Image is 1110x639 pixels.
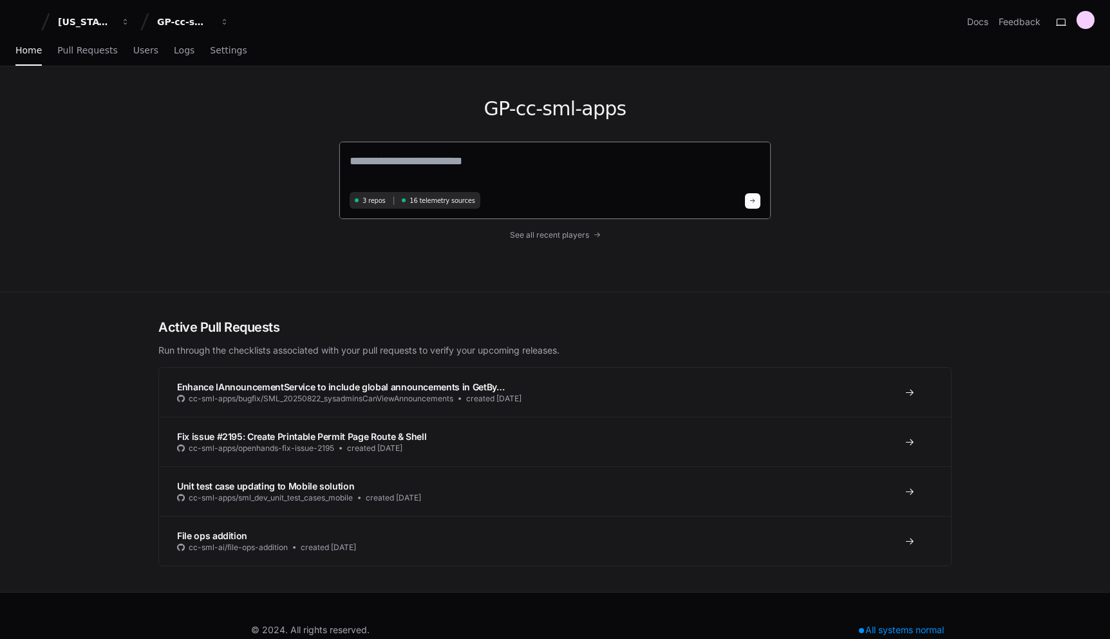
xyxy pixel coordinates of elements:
[177,431,426,442] span: Fix issue #2195: Create Printable Permit Page Route & Shell
[58,15,113,28] div: [US_STATE] Pacific
[362,196,386,205] span: 3 repos
[157,15,212,28] div: GP-cc-sml-apps
[57,36,117,66] a: Pull Requests
[210,36,247,66] a: Settings
[409,196,475,205] span: 16 telemetry sources
[510,230,589,240] span: See all recent players
[851,621,952,639] div: All systems normal
[366,493,421,503] span: created [DATE]
[189,443,334,453] span: cc-sml-apps/openhands-fix-issue-2195
[53,10,135,33] button: [US_STATE] Pacific
[174,36,194,66] a: Logs
[159,466,951,516] a: Unit test case updating to Mobile solutioncc-sml-apps/sml_dev_unit_test_cases_mobilecreated [DATE]
[339,230,771,240] a: See all recent players
[967,15,988,28] a: Docs
[347,443,402,453] span: created [DATE]
[339,97,771,120] h1: GP-cc-sml-apps
[159,417,951,466] a: Fix issue #2195: Create Printable Permit Page Route & Shellcc-sml-apps/openhands-fix-issue-2195cr...
[189,542,288,553] span: cc-sml-ai/file-ops-addition
[177,481,354,491] span: Unit test case updating to Mobile solution
[15,46,42,54] span: Home
[177,530,247,541] span: File ops addition
[189,394,453,404] span: cc-sml-apps/bugfix/SML_20250822_sysadminsCanViewAnnouncements
[174,46,194,54] span: Logs
[15,36,42,66] a: Home
[158,318,952,336] h2: Active Pull Requests
[177,381,505,392] span: Enhance IAnnouncementService to include global announcements in GetBy…
[301,542,356,553] span: created [DATE]
[57,46,117,54] span: Pull Requests
[159,516,951,566] a: File ops additioncc-sml-ai/file-ops-additioncreated [DATE]
[158,344,952,357] p: Run through the checklists associated with your pull requests to verify your upcoming releases.
[999,15,1040,28] button: Feedback
[152,10,234,33] button: GP-cc-sml-apps
[251,624,370,636] div: © 2024. All rights reserved.
[189,493,353,503] span: cc-sml-apps/sml_dev_unit_test_cases_mobile
[133,46,158,54] span: Users
[466,394,522,404] span: created [DATE]
[159,368,951,417] a: Enhance IAnnouncementService to include global announcements in GetBy…cc-sml-apps/bugfix/SML_2025...
[133,36,158,66] a: Users
[210,46,247,54] span: Settings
